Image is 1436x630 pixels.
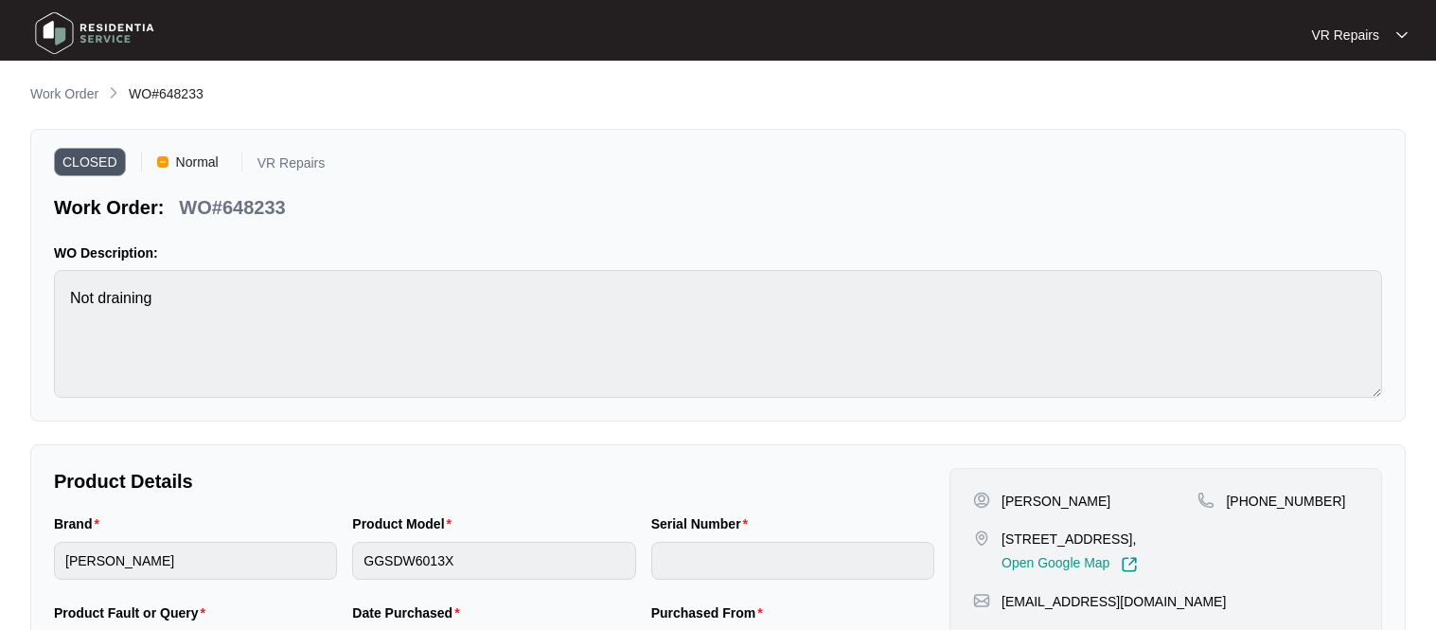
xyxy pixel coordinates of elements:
[1002,556,1138,573] a: Open Google Map
[1226,492,1345,511] p: [PHONE_NUMBER]
[54,270,1382,398] textarea: Not draining
[352,542,635,580] input: Product Model
[129,86,204,101] span: WO#648233
[54,243,1382,262] p: WO Description:
[168,148,226,176] span: Normal
[257,156,326,176] p: VR Repairs
[106,85,121,100] img: chevron-right
[1121,556,1138,573] img: Link-External
[651,603,771,622] label: Purchased From
[54,603,213,622] label: Product Fault or Query
[54,542,337,580] input: Brand
[651,542,934,580] input: Serial Number
[27,84,102,105] a: Work Order
[28,5,161,62] img: residentia service logo
[157,156,168,168] img: Vercel Logo
[352,514,459,533] label: Product Model
[651,514,755,533] label: Serial Number
[54,194,164,221] p: Work Order:
[973,592,990,609] img: map-pin
[54,148,126,176] span: CLOSED
[973,492,990,509] img: user-pin
[973,530,990,547] img: map-pin
[1002,492,1110,511] p: [PERSON_NAME]
[54,468,934,495] p: Product Details
[1311,26,1379,45] p: VR Repairs
[1002,592,1226,611] p: [EMAIL_ADDRESS][DOMAIN_NAME]
[179,194,285,221] p: WO#648233
[54,514,107,533] label: Brand
[30,84,98,103] p: Work Order
[352,603,467,622] label: Date Purchased
[1002,530,1138,549] p: [STREET_ADDRESS],
[1396,30,1408,40] img: dropdown arrow
[1197,492,1214,509] img: map-pin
